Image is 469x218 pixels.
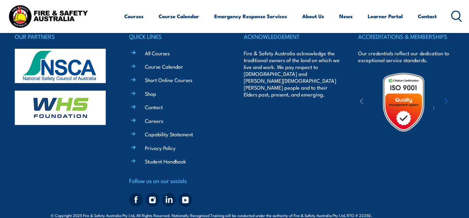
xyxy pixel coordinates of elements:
h4: Follow us on our socials [129,176,225,185]
h4: ACCREDITATIONS & MEMBERSHIPS [358,32,454,41]
a: Shop [145,90,156,97]
h4: QUICK LINKS [129,32,225,41]
a: Course Calendar [145,63,183,70]
span: Site: [380,213,419,218]
h4: ACKNOWLEDGEMENT [244,32,340,41]
a: Contact [418,8,437,24]
a: Capability Statement [145,130,193,138]
h4: OUR PARTNERS [15,32,111,41]
a: Short Online Courses [145,76,192,83]
a: News [339,8,353,24]
a: Privacy Policy [145,144,175,151]
a: Careers [145,117,163,124]
a: Courses [124,8,144,24]
img: whs-logo-footer [15,91,106,125]
a: Student Handbook [145,158,186,165]
a: Contact [145,103,163,111]
img: Untitled design (19) [374,72,434,132]
p: Our credentials reflect our dedication to exceptional service standards. [358,50,454,64]
a: Emergency Response Services [214,8,287,24]
p: Fire & Safety Australia acknowledge the traditional owners of the land on which we live and work.... [244,50,340,98]
img: nsca-logo-footer [15,49,106,83]
a: Course Calendar [159,8,199,24]
a: Learner Portal [368,8,403,24]
a: About Us [302,8,324,24]
a: All Courses [145,49,170,57]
